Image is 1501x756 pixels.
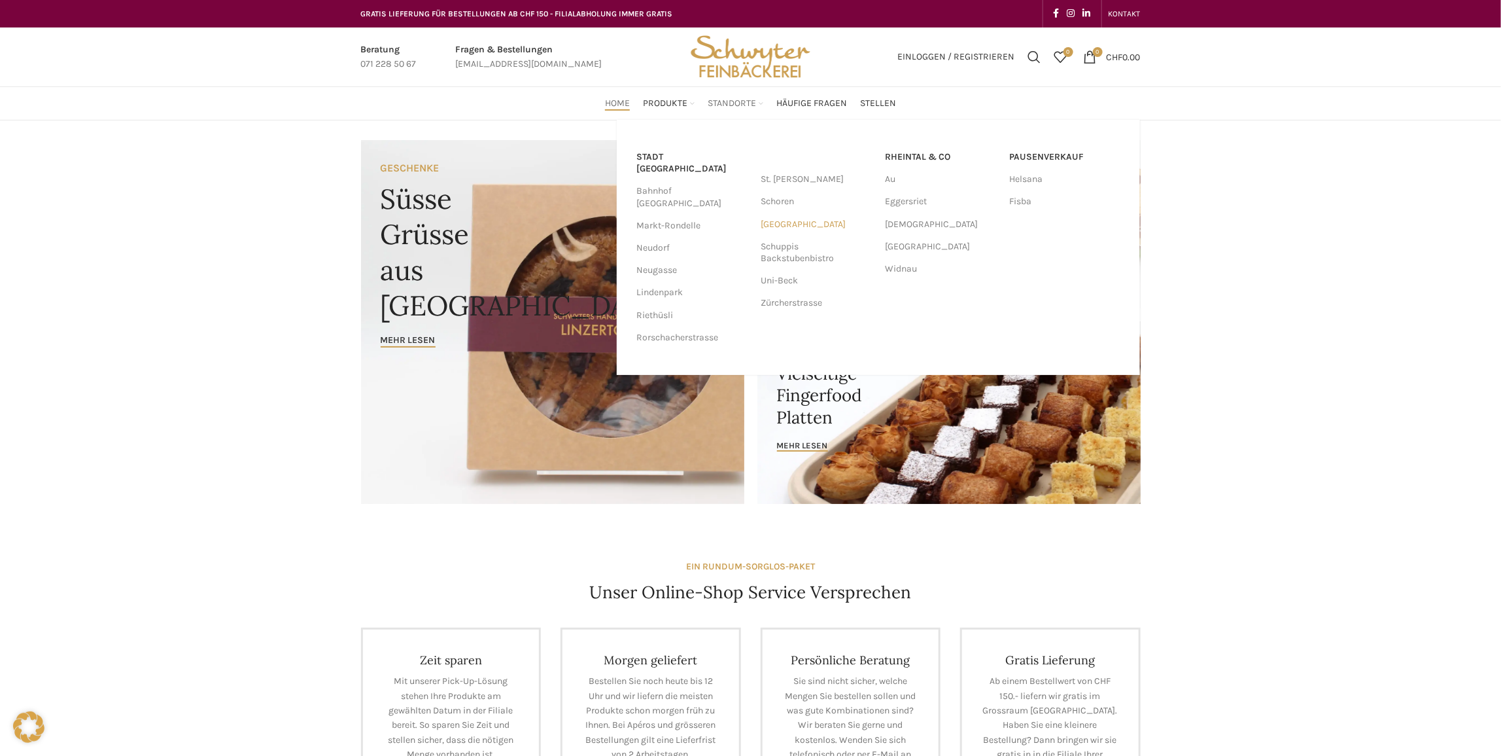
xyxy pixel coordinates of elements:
div: Meine Wunschliste [1048,44,1074,70]
a: Facebook social link [1050,5,1063,23]
span: Standorte [708,98,756,110]
span: Produkte [643,98,687,110]
span: 0 [1063,47,1073,57]
a: Zürcherstrasse [761,292,872,314]
a: Neugasse [636,259,748,281]
span: 0 [1093,47,1103,57]
a: Helsana [1009,168,1120,190]
a: Au [885,168,996,190]
a: Neudorf [636,237,748,259]
span: Home [605,98,630,110]
a: [GEOGRAPHIC_DATA] [885,236,996,258]
a: Produkte [643,90,695,117]
img: Bäckerei Schwyter [686,27,814,86]
a: Suchen [1022,44,1048,70]
h4: Unser Online-Shop Service Versprechen [590,581,912,604]
a: Schuppis Backstubenbistro [761,236,872,270]
h4: Morgen geliefert [582,653,719,668]
h4: Zeit sparen [383,653,520,668]
a: Markt-Rondelle [636,215,748,237]
span: Häufige Fragen [776,98,847,110]
a: Einloggen / Registrieren [891,44,1022,70]
a: Banner link [361,140,744,504]
a: Eggersriet [885,190,996,213]
a: Bahnhof [GEOGRAPHIC_DATA] [636,180,748,214]
div: Secondary navigation [1102,1,1147,27]
a: Linkedin social link [1079,5,1095,23]
a: Stellen [860,90,896,117]
a: [GEOGRAPHIC_DATA] [761,213,872,236]
a: Schoren [761,190,872,213]
span: KONTAKT [1109,9,1141,18]
a: Stadt [GEOGRAPHIC_DATA] [636,146,748,180]
a: KONTAKT [1109,1,1141,27]
div: Main navigation [354,90,1147,117]
h4: Gratis Lieferung [982,653,1119,668]
a: Riethüsli [636,304,748,327]
a: Standorte [708,90,763,117]
a: Widnau [885,258,996,280]
a: Lindenpark [636,281,748,304]
a: St. [PERSON_NAME] [761,168,872,190]
a: [DEMOGRAPHIC_DATA] [885,213,996,236]
a: Rorschacherstrasse [636,327,748,349]
a: Fisba [1009,190,1120,213]
span: GRATIS LIEFERUNG FÜR BESTELLUNGEN AB CHF 150 - FILIALABHOLUNG IMMER GRATIS [361,9,673,18]
a: Uni-Beck [761,270,872,292]
a: Infobox link [456,43,602,72]
a: RHEINTAL & CO [885,146,996,168]
a: Pausenverkauf [1009,146,1120,168]
a: Infobox link [361,43,417,72]
a: 0 [1048,44,1074,70]
span: Einloggen / Registrieren [898,52,1015,62]
a: Instagram social link [1063,5,1079,23]
bdi: 0.00 [1107,51,1141,62]
a: Banner link [757,321,1141,504]
span: CHF [1107,51,1123,62]
a: Home [605,90,630,117]
span: Stellen [860,98,896,110]
h4: Persönliche Beratung [782,653,920,668]
a: 0 CHF0.00 [1077,44,1147,70]
strong: EIN RUNDUM-SORGLOS-PAKET [686,561,815,572]
a: Site logo [686,50,814,62]
a: Häufige Fragen [776,90,847,117]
